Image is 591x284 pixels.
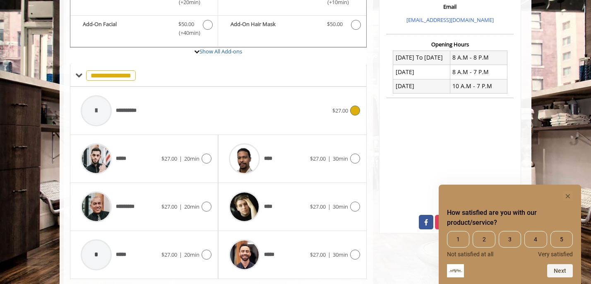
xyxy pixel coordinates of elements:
[406,16,494,24] a: [EMAIL_ADDRESS][DOMAIN_NAME]
[161,251,177,258] span: $27.00
[184,155,199,162] span: 20min
[387,41,514,47] h3: Opening Hours
[199,48,242,55] a: Show All Add-ons
[447,191,573,277] div: How satisfied are you with our product/service? Select an option from 1 to 5, with 1 being Not sa...
[328,155,331,162] span: |
[174,29,199,37] span: (+40min )
[499,231,521,248] span: 3
[332,107,348,114] span: $27.00
[333,155,348,162] span: 30min
[393,65,450,79] td: [DATE]
[328,251,331,258] span: |
[231,20,318,30] b: Add-On Hair Mask
[473,231,495,248] span: 2
[447,231,469,248] span: 1
[74,20,214,39] label: Add-On Facial
[450,51,507,65] td: 8 A.M - 8 P.M
[450,65,507,79] td: 8 A.M - 7 P.M
[389,4,512,10] h3: Email
[161,155,177,162] span: $27.00
[179,203,182,210] span: |
[310,251,326,258] span: $27.00
[161,203,177,210] span: $27.00
[310,203,326,210] span: $27.00
[179,251,182,258] span: |
[447,251,493,258] span: Not satisfied at all
[184,251,199,258] span: 20min
[327,20,343,29] span: $50.00
[538,251,573,258] span: Very satisfied
[547,264,573,277] button: Next question
[450,79,507,93] td: 10 A.M - 7 P.M
[179,155,182,162] span: |
[184,203,199,210] span: 20min
[333,203,348,210] span: 30min
[524,231,547,248] span: 4
[333,251,348,258] span: 30min
[447,231,573,258] div: How satisfied are you with our product/service? Select an option from 1 to 5, with 1 being Not sa...
[563,191,573,201] button: Hide survey
[83,20,170,37] b: Add-On Facial
[550,231,573,248] span: 5
[393,79,450,93] td: [DATE]
[222,20,362,32] label: Add-On Hair Mask
[310,155,326,162] span: $27.00
[447,208,573,228] h2: How satisfied are you with our product/service? Select an option from 1 to 5, with 1 being Not sa...
[328,203,331,210] span: |
[393,51,450,65] td: [DATE] To [DATE]
[178,20,194,29] span: $50.00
